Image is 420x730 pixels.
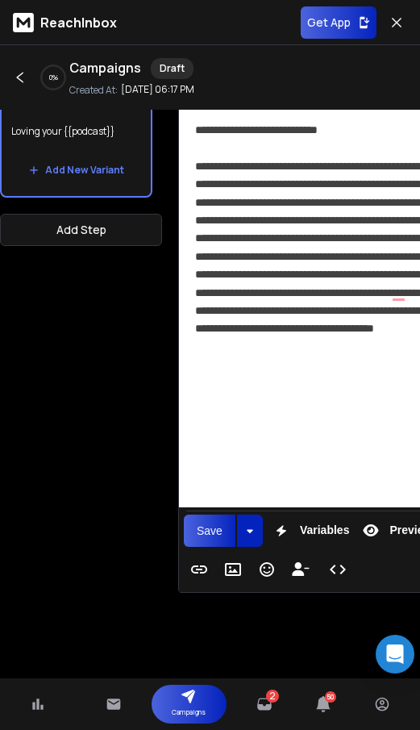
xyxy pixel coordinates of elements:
[121,83,194,96] p: [DATE] 06:17 PM
[322,553,353,586] button: Code View
[184,553,214,586] button: Insert Link (Ctrl+K)
[297,524,353,537] span: Variables
[301,6,376,39] button: Get App
[69,58,141,79] h1: Campaigns
[269,690,276,703] span: 2
[184,515,235,547] button: Save
[325,691,336,703] span: 50
[256,696,272,712] a: 2
[49,73,58,82] p: 0 %
[11,109,141,154] p: Loving your {{podcast}}
[69,84,118,97] p: Created At:
[252,553,282,586] button: Emoticons
[151,58,193,79] div: Draft
[172,704,206,720] p: Campaigns
[16,154,137,186] button: Add New Variant
[376,635,414,674] div: Open Intercom Messenger
[285,553,316,586] button: Insert Unsubscribe Link
[218,553,248,586] button: Insert Image (Ctrl+P)
[266,515,353,547] button: Variables
[40,13,117,32] p: ReachInbox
